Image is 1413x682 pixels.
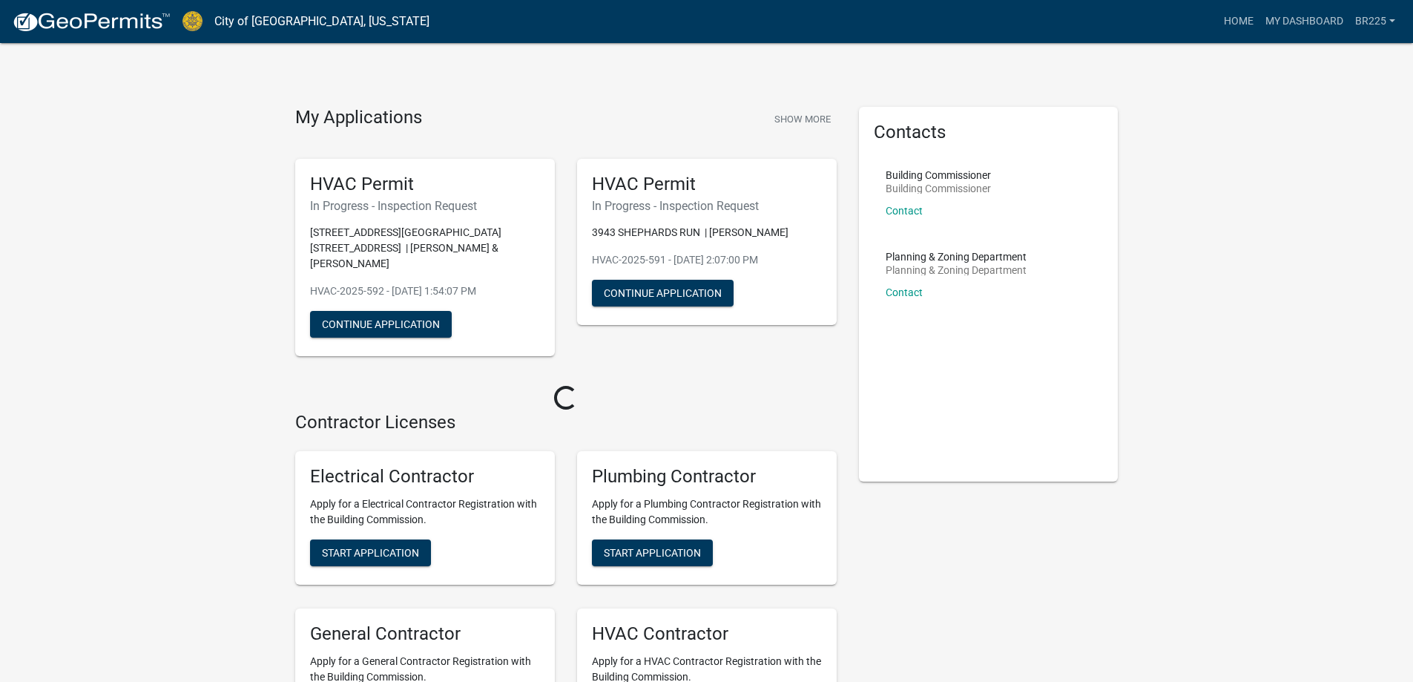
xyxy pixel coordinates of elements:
a: Home [1218,7,1259,36]
h5: HVAC Permit [592,174,822,195]
button: Continue Application [310,311,452,338]
a: My Dashboard [1259,7,1349,36]
button: Continue Application [592,280,734,306]
p: [STREET_ADDRESS][GEOGRAPHIC_DATA][STREET_ADDRESS] | [PERSON_NAME] & [PERSON_NAME] [310,225,540,272]
p: Building Commissioner [886,170,991,180]
p: Planning & Zoning Department [886,265,1027,275]
button: Start Application [592,540,713,566]
a: Contact [886,205,923,217]
a: City of [GEOGRAPHIC_DATA], [US_STATE] [214,9,429,34]
h5: Electrical Contractor [310,466,540,488]
h5: Plumbing Contractor [592,466,822,488]
button: Show More [768,107,837,131]
p: HVAC-2025-592 - [DATE] 1:54:07 PM [310,283,540,299]
p: HVAC-2025-591 - [DATE] 2:07:00 PM [592,252,822,268]
p: Building Commissioner [886,183,991,194]
span: Start Application [604,547,701,559]
h5: HVAC Contractor [592,623,822,645]
p: Planning & Zoning Department [886,252,1027,262]
a: Contact [886,286,923,298]
h6: In Progress - Inspection Request [592,199,822,213]
button: Start Application [310,540,431,566]
h6: In Progress - Inspection Request [310,199,540,213]
img: City of Jeffersonville, Indiana [182,11,202,31]
span: Start Application [322,547,419,559]
p: Apply for a Plumbing Contractor Registration with the Building Commission. [592,496,822,528]
p: Apply for a Electrical Contractor Registration with the Building Commission. [310,496,540,528]
p: 3943 SHEPHARDS RUN | [PERSON_NAME] [592,225,822,240]
h5: HVAC Permit [310,174,540,195]
h5: General Contractor [310,623,540,645]
h4: Contractor Licenses [295,412,837,433]
a: BR225 [1349,7,1401,36]
h5: Contacts [874,122,1104,143]
h4: My Applications [295,107,422,129]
